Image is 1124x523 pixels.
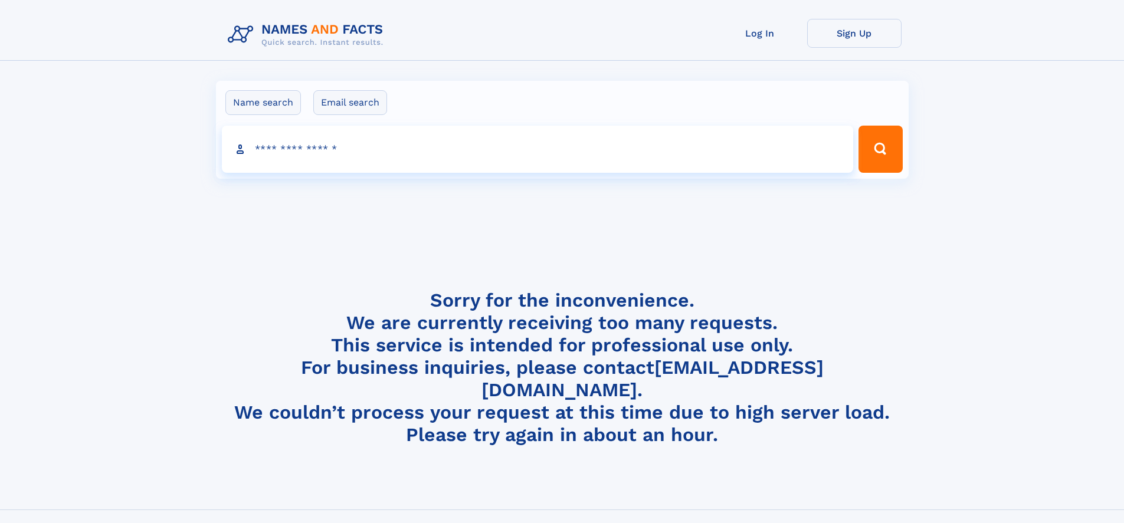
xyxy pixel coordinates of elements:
[223,19,393,51] img: Logo Names and Facts
[858,126,902,173] button: Search Button
[481,356,824,401] a: [EMAIL_ADDRESS][DOMAIN_NAME]
[222,126,854,173] input: search input
[225,90,301,115] label: Name search
[713,19,807,48] a: Log In
[313,90,387,115] label: Email search
[807,19,902,48] a: Sign Up
[223,289,902,446] h4: Sorry for the inconvenience. We are currently receiving too many requests. This service is intend...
